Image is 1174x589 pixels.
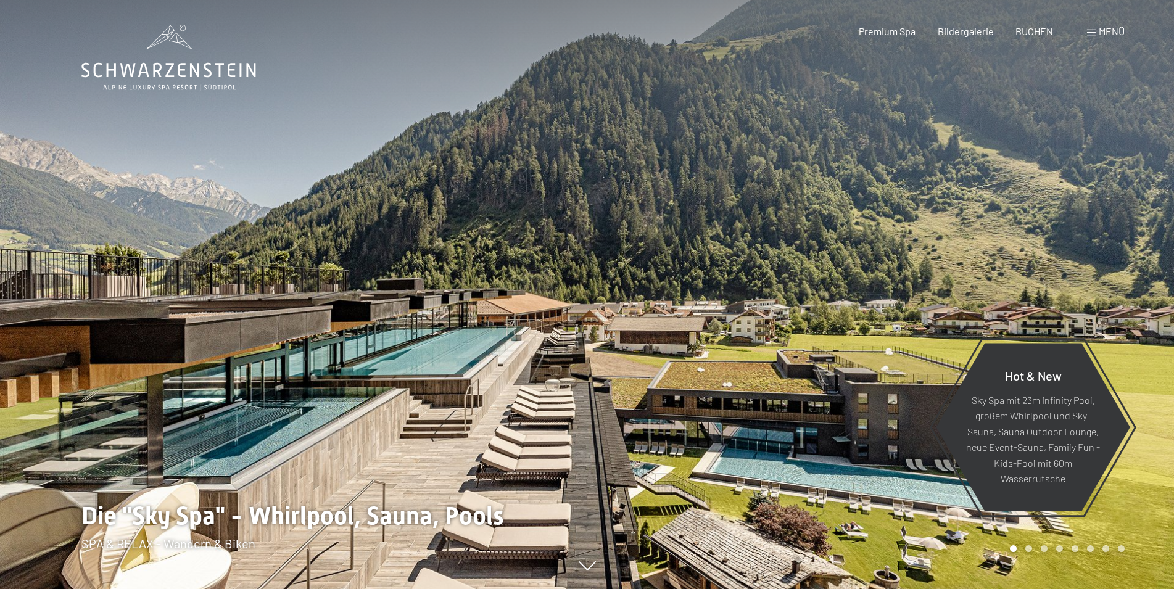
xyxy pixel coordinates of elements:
div: Carousel Page 2 [1025,545,1032,552]
div: Carousel Page 6 [1087,545,1094,552]
div: Carousel Page 3 [1041,545,1048,552]
div: Carousel Page 8 [1118,545,1125,552]
p: Sky Spa mit 23m Infinity Pool, großem Whirlpool und Sky-Sauna, Sauna Outdoor Lounge, neue Event-S... [966,392,1100,487]
a: BUCHEN [1015,25,1053,37]
span: Hot & New [1005,368,1062,382]
a: Bildergalerie [938,25,994,37]
div: Carousel Page 7 [1102,545,1109,552]
div: Carousel Pagination [1006,545,1125,552]
a: Hot & New Sky Spa mit 23m Infinity Pool, großem Whirlpool und Sky-Sauna, Sauna Outdoor Lounge, ne... [935,342,1131,512]
a: Premium Spa [859,25,916,37]
div: Carousel Page 4 [1056,545,1063,552]
div: Carousel Page 1 (Current Slide) [1010,545,1017,552]
div: Carousel Page 5 [1072,545,1078,552]
span: Menü [1099,25,1125,37]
